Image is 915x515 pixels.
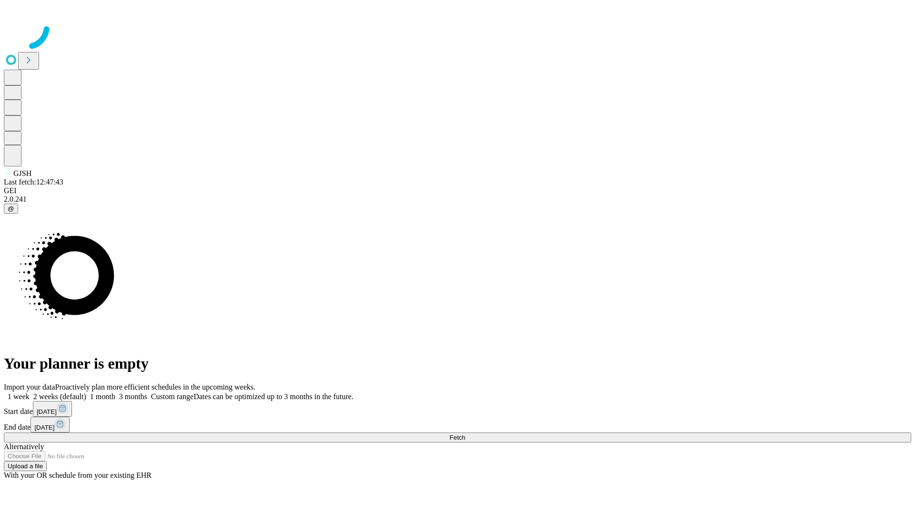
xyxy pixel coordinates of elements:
[193,392,353,401] span: Dates can be optimized up to 3 months in the future.
[8,205,14,212] span: @
[4,417,911,433] div: End date
[4,204,18,214] button: @
[4,471,152,479] span: With your OR schedule from your existing EHR
[119,392,147,401] span: 3 months
[449,434,465,441] span: Fetch
[34,424,54,431] span: [DATE]
[4,178,63,186] span: Last fetch: 12:47:43
[30,417,70,433] button: [DATE]
[4,433,911,443] button: Fetch
[4,383,55,391] span: Import your data
[90,392,115,401] span: 1 month
[4,186,911,195] div: GEI
[4,195,911,204] div: 2.0.241
[13,169,31,177] span: GJSH
[4,461,47,471] button: Upload a file
[8,392,30,401] span: 1 week
[33,392,86,401] span: 2 weeks (default)
[4,401,911,417] div: Start date
[33,401,72,417] button: [DATE]
[4,355,911,372] h1: Your planner is empty
[4,443,44,451] span: Alternatively
[55,383,255,391] span: Proactively plan more efficient schedules in the upcoming weeks.
[151,392,193,401] span: Custom range
[37,408,57,415] span: [DATE]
